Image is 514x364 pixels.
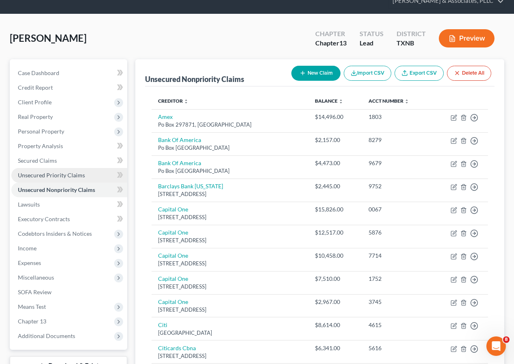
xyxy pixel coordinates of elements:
div: [STREET_ADDRESS] [158,190,302,198]
button: Preview [439,29,494,47]
a: Creditor unfold_more [158,98,189,104]
span: Unsecured Priority Claims [18,172,85,179]
button: Import CSV [344,66,391,81]
a: Acct Number unfold_more [369,98,409,104]
a: Unsecured Priority Claims [11,168,127,183]
div: 8279 [369,136,425,144]
div: TXNB [397,39,426,48]
a: Barclays Bank [US_STATE] [158,183,223,190]
span: Property Analysis [18,142,63,149]
div: Lead [360,39,384,48]
span: Lawsuits [18,201,40,208]
div: $14,496.00 [315,113,356,121]
i: unfold_more [184,99,189,104]
div: [STREET_ADDRESS] [158,237,302,244]
a: Capital One [158,275,188,282]
div: Status [360,29,384,39]
div: 7714 [369,252,425,260]
span: Codebtors Insiders & Notices [18,230,92,237]
iframe: Intercom live chat [486,336,506,356]
div: $8,614.00 [315,321,356,329]
a: Balance unfold_more [315,98,343,104]
div: 9752 [369,182,425,190]
span: Additional Documents [18,332,75,339]
a: Credit Report [11,80,127,95]
div: Chapter [315,39,347,48]
a: Amex [158,113,173,120]
span: Client Profile [18,99,52,106]
div: $12,517.00 [315,228,356,237]
a: Bank Of America [158,136,201,143]
a: Executory Contracts [11,212,127,226]
a: Property Analysis [11,139,127,153]
div: $15,826.00 [315,205,356,213]
span: Miscellaneous [18,274,54,281]
a: Lawsuits [11,197,127,212]
div: 0067 [369,205,425,213]
div: Po Box 297871, [GEOGRAPHIC_DATA] [158,121,302,129]
a: Case Dashboard [11,66,127,80]
a: SOFA Review [11,285,127,299]
a: Capital One [158,252,188,259]
a: Capital One [158,298,188,305]
span: SOFA Review [18,289,52,295]
i: unfold_more [338,99,343,104]
div: $2,967.00 [315,298,356,306]
a: Citi [158,321,167,328]
div: Po Box [GEOGRAPHIC_DATA] [158,167,302,175]
a: Secured Claims [11,153,127,168]
span: Executory Contracts [18,215,70,222]
span: Income [18,245,37,252]
div: [STREET_ADDRESS] [158,213,302,221]
div: $10,458.00 [315,252,356,260]
div: [STREET_ADDRESS] [158,283,302,291]
button: Delete All [447,66,491,81]
span: Unsecured Nonpriority Claims [18,186,95,193]
span: Personal Property [18,128,64,135]
span: Secured Claims [18,157,57,164]
a: Unsecured Nonpriority Claims [11,183,127,197]
a: Capital One [158,206,188,213]
span: 13 [339,39,347,47]
span: [PERSON_NAME] [10,32,87,44]
div: 3745 [369,298,425,306]
div: [STREET_ADDRESS] [158,352,302,360]
div: [STREET_ADDRESS] [158,260,302,267]
a: Capital One [158,229,188,236]
span: Expenses [18,259,41,266]
div: $2,157.00 [315,136,356,144]
span: Chapter 13 [18,318,46,325]
a: Bank Of America [158,159,201,166]
div: 4615 [369,321,425,329]
div: [STREET_ADDRESS] [158,306,302,314]
i: unfold_more [404,99,409,104]
div: $6,341.00 [315,344,356,352]
div: Chapter [315,29,347,39]
div: Unsecured Nonpriority Claims [145,74,244,84]
div: 1803 [369,113,425,121]
button: New Claim [291,66,340,81]
div: [GEOGRAPHIC_DATA] [158,329,302,337]
span: 8 [503,336,510,343]
div: 5616 [369,344,425,352]
span: Case Dashboard [18,69,59,76]
div: 9679 [369,159,425,167]
div: 1752 [369,275,425,283]
span: Credit Report [18,84,53,91]
div: $7,510.00 [315,275,356,283]
span: Real Property [18,113,53,120]
a: Export CSV [395,66,444,81]
div: $2,445.00 [315,182,356,190]
a: Citicards Cbna [158,345,196,351]
div: 5876 [369,228,425,237]
div: District [397,29,426,39]
div: $4,473.00 [315,159,356,167]
div: Po Box [GEOGRAPHIC_DATA] [158,144,302,152]
span: Means Test [18,303,46,310]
